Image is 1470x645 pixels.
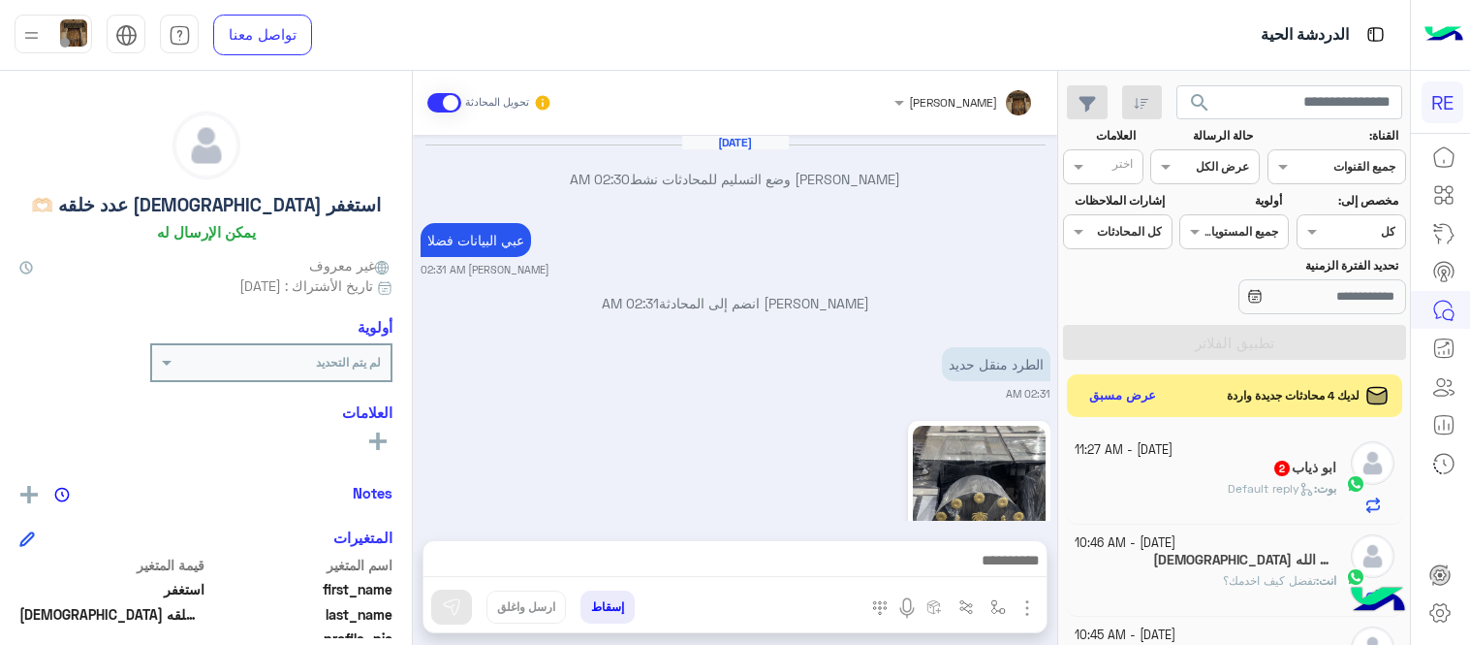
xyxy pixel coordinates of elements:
small: [DATE] - 10:46 AM [1075,534,1175,553]
img: hulul-logo.png [1344,567,1412,635]
span: قيمة المتغير [19,555,204,575]
span: استغفر [19,579,204,599]
span: 02:31 AM [602,295,659,311]
span: first_name [208,579,393,599]
img: WhatsApp [1346,567,1365,587]
small: [PERSON_NAME] 02:31 AM [421,262,549,277]
h6: أولوية [358,318,392,336]
h5: لاإله الى الله [1153,552,1336,568]
button: إسقاط [580,591,635,624]
img: send message [442,597,461,617]
h6: المتغيرات [333,529,392,546]
b: : [1314,481,1336,496]
p: [PERSON_NAME] انضم إلى المحادثة [421,293,1050,313]
h5: استغفر [DEMOGRAPHIC_DATA] عدد خلقه 🫶🏻 [31,194,381,216]
img: tab [169,24,191,47]
span: الله عدد خلقه 🫶🏻 [19,604,204,625]
img: tab [115,24,138,47]
img: tab [1363,22,1388,47]
img: Trigger scenario [958,599,974,615]
img: defaultAdmin.png [1351,441,1394,485]
button: Trigger scenario [951,591,983,623]
p: الدردشة الحية [1261,22,1349,48]
span: بوت [1317,481,1336,496]
button: عرض مسبق [1081,382,1165,410]
div: اختر [1112,155,1136,177]
span: انت [1319,573,1336,588]
button: select flow [983,591,1015,623]
button: create order [919,591,951,623]
img: create order [926,599,942,615]
img: userImage [60,19,87,47]
p: [PERSON_NAME] وضع التسليم للمحادثات نشط [421,169,1050,189]
span: [PERSON_NAME] [909,95,997,110]
span: لديك 4 محادثات جديدة واردة [1227,387,1360,404]
label: أولوية [1182,192,1282,210]
span: search [1188,91,1211,114]
label: القناة: [1269,127,1398,145]
span: last_name [208,604,393,625]
img: send voice note [895,597,919,620]
p: 28/9/2025, 2:31 AM [421,223,531,257]
span: 2 [1274,461,1290,476]
img: Logo [1424,15,1463,55]
label: مخصص إلى: [1298,192,1398,210]
img: select flow [990,599,1006,615]
img: defaultAdmin.png [1351,534,1394,578]
span: غير معروف [309,255,392,275]
button: تطبيق الفلاتر [1063,325,1406,360]
small: 02:31 AM [1006,386,1050,402]
h6: العلامات [19,403,392,421]
span: تفضل كيف اخدمك؟ [1223,573,1316,588]
button: ارسل واغلق [486,591,566,624]
small: تحويل المحادثة [465,95,529,111]
label: تحديد الفترة الزمنية [1182,257,1399,274]
h5: ابو ذياب [1272,460,1336,476]
span: اسم المتغير [208,555,393,575]
img: send attachment [1016,597,1039,620]
img: WhatsApp [1346,474,1365,494]
h6: Notes [353,484,392,501]
b: لم يتم التحديد [316,355,381,370]
label: إشارات الملاحظات [1065,192,1165,210]
img: add [20,486,38,503]
label: العلامات [1065,127,1136,145]
img: defaultAdmin.png [173,113,239,178]
small: [DATE] - 11:27 AM [1075,441,1173,460]
button: search [1176,85,1224,127]
h6: [DATE] [682,136,789,149]
a: tab [160,15,199,55]
small: [DATE] - 10:45 AM [1075,627,1175,645]
h6: يمكن الإرسال له [157,223,256,241]
span: تاريخ الأشتراك : [DATE] [239,275,373,296]
b: : [1316,573,1336,588]
img: notes [54,487,70,502]
img: make a call [872,600,888,616]
label: حالة الرسالة [1153,127,1253,145]
img: profile [19,23,44,48]
a: تواصل معنا [213,15,312,55]
div: RE [1422,81,1463,123]
span: 02:30 AM [570,171,630,187]
p: 28/9/2025, 2:31 AM [942,347,1050,381]
span: Default reply [1228,481,1314,496]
